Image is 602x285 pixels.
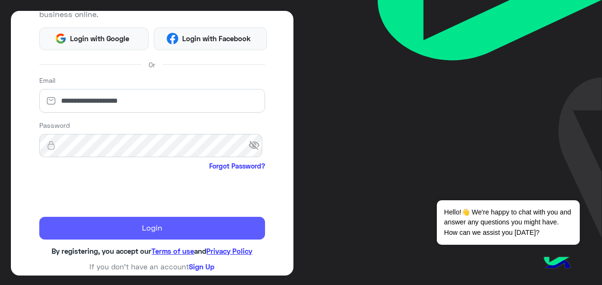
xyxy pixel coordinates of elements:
span: Or [149,60,155,70]
span: Login with Facebook [178,33,254,44]
a: Terms of use [151,247,194,255]
iframe: reCAPTCHA [39,173,183,210]
button: Login [39,217,266,240]
span: Login with Google [67,33,133,44]
button: Login with Facebook [154,27,267,50]
img: hulul-logo.png [540,247,574,280]
span: visibility_off [248,137,266,154]
a: Privacy Policy [206,247,252,255]
span: Hello!👋 We're happy to chat with you and answer any questions you might have. How can we assist y... [437,200,579,245]
a: Sign Up [189,262,214,271]
span: By registering, you accept our [52,247,151,255]
img: Google [55,33,67,45]
label: Password [39,120,70,130]
span: and [194,247,206,255]
img: lock [39,141,63,150]
label: Email [39,75,55,85]
img: Facebook [167,33,178,45]
button: Login with Google [39,27,149,50]
img: email [39,96,63,106]
a: Forgot Password? [209,161,265,171]
h6: If you don’t have an account [39,262,266,271]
